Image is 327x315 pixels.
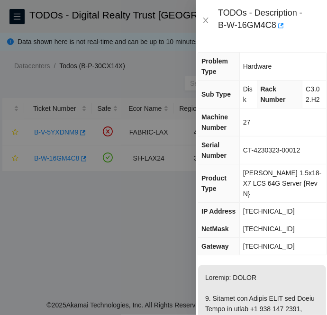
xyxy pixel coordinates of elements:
span: Product Type [201,174,227,192]
span: Disk [243,85,253,103]
span: CT-4230323-00012 [243,146,300,154]
span: [TECHNICAL_ID] [243,225,295,233]
span: [TECHNICAL_ID] [243,207,295,215]
span: 27 [243,118,251,126]
span: Rack Number [261,85,286,103]
span: Serial Number [201,141,227,159]
span: close [202,17,209,24]
span: IP Address [201,207,236,215]
span: [PERSON_NAME] 1.5x18-X7 LCS 64G Server {Rev N} [243,169,322,198]
span: Problem Type [201,57,228,75]
span: Gateway [201,243,229,250]
span: NetMask [201,225,229,233]
div: TODOs - Description - B-W-16GM4C8 [218,8,307,33]
button: Close [199,16,212,25]
span: Machine Number [201,113,228,131]
span: Hardware [243,63,272,70]
span: Sub Type [201,90,231,98]
span: [TECHNICAL_ID] [243,243,295,250]
span: C3.02.H2 [306,85,320,103]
